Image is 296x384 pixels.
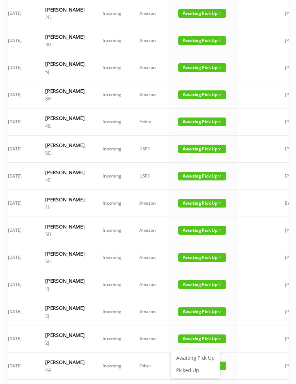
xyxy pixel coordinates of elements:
p: 8H [45,95,84,102]
td: Incoming [93,54,130,81]
i: icon: down [218,201,221,205]
td: USPS [130,136,169,163]
td: Incoming [93,190,130,217]
i: icon: down [218,229,221,232]
td: Incoming [93,108,130,136]
h6: [PERSON_NAME] [45,250,84,257]
h6: [PERSON_NAME] [45,33,84,40]
a: Picked Up [172,364,219,376]
p: 5J [45,68,84,75]
td: Fedex [130,108,169,136]
p: 4E [45,176,84,184]
td: Incoming [93,163,130,190]
td: Amazon [130,217,169,244]
i: icon: down [218,337,221,341]
p: 3B [45,40,84,48]
span: Awaiting Pick Up [178,280,226,289]
td: Amazon [130,244,169,271]
td: Incoming [93,353,130,380]
span: Awaiting Pick Up [178,199,226,208]
h6: [PERSON_NAME] [45,114,84,122]
h6: [PERSON_NAME] [45,141,84,149]
span: Awaiting Pick Up [178,63,226,72]
td: Amazon [130,271,169,298]
td: Incoming [93,298,130,325]
span: Awaiting Pick Up [178,226,226,235]
td: Amazon [130,325,169,353]
p: 2D [45,13,84,21]
h6: [PERSON_NAME] [45,277,84,285]
p: 5D [45,257,84,265]
a: Awaiting Pick Up [172,352,219,364]
td: Incoming [93,136,130,163]
h6: [PERSON_NAME] [45,6,84,13]
h6: [PERSON_NAME] [45,304,84,312]
p: 4E [45,122,84,129]
i: icon: down [218,39,221,42]
h6: [PERSON_NAME] [45,87,84,95]
i: icon: down [218,147,221,151]
p: 2J [45,312,84,319]
span: Awaiting Pick Up [178,90,226,99]
i: icon: down [218,283,221,286]
p: 2J [45,285,84,292]
i: icon: down [218,174,221,178]
p: 5B [45,230,84,238]
h6: [PERSON_NAME] [45,223,84,230]
td: Amazon [130,190,169,217]
td: Other [130,353,169,380]
td: Incoming [93,217,130,244]
span: Awaiting Pick Up [178,145,226,153]
span: Awaiting Pick Up [178,9,226,18]
span: Awaiting Pick Up [178,253,226,262]
td: Incoming [93,27,130,54]
i: icon: down [218,12,221,15]
p: 4A [45,366,84,374]
i: icon: down [218,120,221,124]
p: 5D [45,149,84,157]
h6: [PERSON_NAME] [45,168,84,176]
td: USPS [130,163,169,190]
span: Awaiting Pick Up [178,172,226,180]
td: Incoming [93,244,130,271]
td: Incoming [93,325,130,353]
h6: [PERSON_NAME] [45,358,84,366]
td: Amazon [130,54,169,81]
p: 1H [45,203,84,211]
td: Amazon [130,298,169,325]
td: Incoming [93,271,130,298]
span: Awaiting Pick Up [178,36,226,45]
td: Amazon [130,81,169,108]
i: icon: down [218,66,221,69]
h6: [PERSON_NAME] [45,331,84,339]
p: 2J [45,339,84,346]
span: Awaiting Pick Up [178,118,226,126]
h6: [PERSON_NAME] [45,60,84,68]
i: icon: down [218,93,221,97]
td: Incoming [93,81,130,108]
td: Amazon [130,27,169,54]
span: Awaiting Pick Up [178,334,226,343]
i: icon: down [218,256,221,259]
span: Awaiting Pick Up [178,307,226,316]
i: icon: down [218,310,221,313]
h6: [PERSON_NAME] [45,196,84,203]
